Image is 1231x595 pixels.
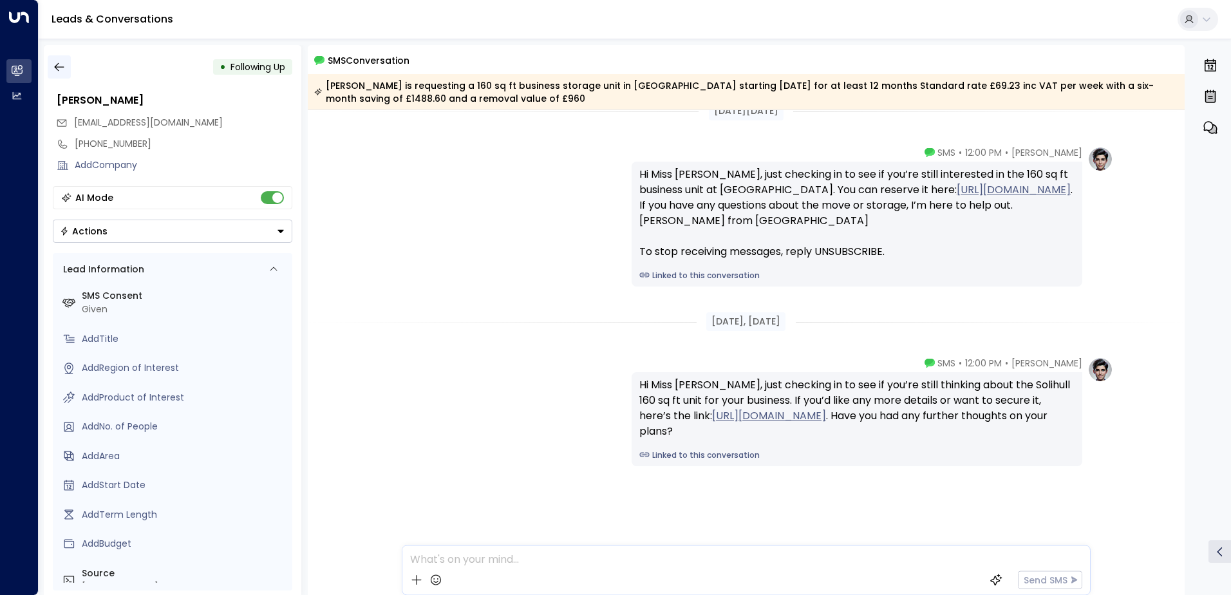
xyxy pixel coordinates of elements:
[82,332,287,346] div: AddTitle
[82,420,287,433] div: AddNo. of People
[75,158,292,172] div: AddCompany
[1087,146,1113,172] img: profile-logo.png
[75,191,113,204] div: AI Mode
[75,137,292,151] div: [PHONE_NUMBER]
[82,289,287,303] label: SMS Consent
[82,449,287,463] div: AddArea
[59,263,144,276] div: Lead Information
[82,391,287,404] div: AddProduct of Interest
[959,146,962,159] span: •
[328,53,409,68] span: SMS Conversation
[937,357,955,370] span: SMS
[1087,357,1113,382] img: profile-logo.png
[639,449,1075,461] a: Linked to this conversation
[1011,357,1082,370] span: [PERSON_NAME]
[1005,146,1008,159] span: •
[82,303,287,316] div: Given
[639,270,1075,281] a: Linked to this conversation
[1011,146,1082,159] span: [PERSON_NAME]
[959,357,962,370] span: •
[957,182,1071,198] a: [URL][DOMAIN_NAME]
[52,12,173,26] a: Leads & Conversations
[230,61,285,73] span: Following Up
[82,508,287,522] div: AddTerm Length
[709,102,784,120] div: [DATE][DATE]
[74,116,223,129] span: [EMAIL_ADDRESS][DOMAIN_NAME]
[74,116,223,129] span: hannahseifas@gmail.com
[53,220,292,243] button: Actions
[639,377,1075,439] div: Hi Miss [PERSON_NAME], just checking in to see if you’re still thinking about the Solihull 160 sq...
[1005,357,1008,370] span: •
[314,79,1178,105] div: [PERSON_NAME] is requesting a 160 sq ft business storage unit in [GEOGRAPHIC_DATA] starting [DATE...
[60,225,108,237] div: Actions
[965,146,1002,159] span: 12:00 PM
[82,580,287,594] div: [PHONE_NUMBER]
[712,408,826,424] a: [URL][DOMAIN_NAME]
[706,312,785,331] div: [DATE], [DATE]
[82,537,287,551] div: AddBudget
[639,167,1075,260] div: Hi Miss [PERSON_NAME], just checking in to see if you’re still interested in the 160 sq ft busine...
[53,220,292,243] div: Button group with a nested menu
[220,55,226,79] div: •
[965,357,1002,370] span: 12:00 PM
[82,478,287,492] div: AddStart Date
[937,146,955,159] span: SMS
[82,567,287,580] label: Source
[57,93,292,108] div: [PERSON_NAME]
[82,361,287,375] div: AddRegion of Interest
